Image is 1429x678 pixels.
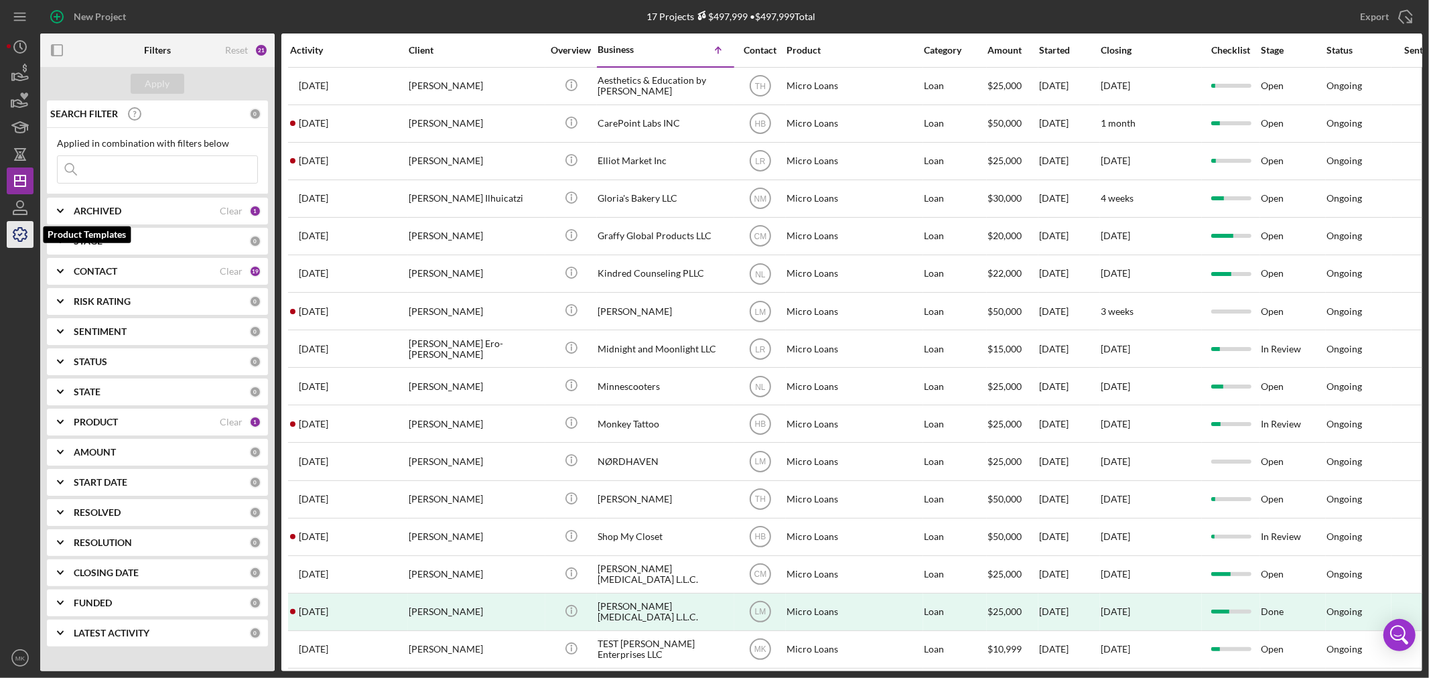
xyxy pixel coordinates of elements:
div: [DATE] [1039,293,1099,329]
text: MK [15,655,25,662]
div: Micro Loans [787,444,921,479]
div: [PERSON_NAME] [409,106,543,141]
div: Stage [1261,45,1325,56]
div: Aesthetics & Education by [PERSON_NAME] [598,68,732,104]
div: 17 Projects • $497,999 Total [647,11,816,22]
div: 0 [249,597,261,609]
div: Minnescooters [598,368,732,404]
div: Gloria's Bakery LLC [598,181,732,216]
span: $50,000 [988,531,1022,542]
div: CarePoint Labs INC [598,106,732,141]
div: Open [1261,368,1325,404]
div: Open [1261,632,1325,667]
div: Elliot Market Inc [598,143,732,179]
div: Micro Loans [787,406,921,442]
div: [PERSON_NAME] [409,406,543,442]
div: 0 [249,356,261,368]
time: 2025-07-30 09:09 [299,268,328,279]
div: Micro Loans [787,181,921,216]
div: Loan [924,181,986,216]
b: RISK RATING [74,296,131,307]
div: 0 [249,326,261,338]
div: Open [1261,557,1325,592]
div: Ongoing [1326,118,1362,129]
div: Monkey Tattoo [598,406,732,442]
b: ARCHIVED [74,206,121,216]
text: LM [754,307,766,316]
text: TH [755,82,766,91]
b: CLOSING DATE [74,567,139,578]
div: Loan [924,293,986,329]
span: $25,000 [988,418,1022,429]
div: [PERSON_NAME] [409,482,543,517]
time: [DATE] [1101,568,1130,580]
button: MK [7,645,33,671]
time: 2025-04-29 21:07 [299,344,328,354]
div: Overview [546,45,596,56]
div: [PERSON_NAME] [409,68,543,104]
div: Checklist [1203,45,1260,56]
div: Loan [924,406,986,442]
div: Open [1261,482,1325,517]
button: New Project [40,3,139,30]
div: 1 [249,205,261,217]
div: [DATE] [1039,181,1099,216]
div: Micro Loans [787,143,921,179]
div: Loan [924,256,986,291]
div: Loan [924,632,986,667]
time: 2025-09-04 16:22 [299,118,328,129]
text: TH [755,495,766,504]
span: $15,000 [988,343,1022,354]
div: [DATE] [1039,594,1099,630]
div: Export [1360,3,1389,30]
div: Loan [924,331,986,366]
b: SENTIMENT [74,326,127,337]
b: STATE [74,387,100,397]
div: Ongoing [1326,268,1362,279]
text: LR [755,344,766,354]
text: LR [755,157,766,166]
div: Ongoing [1326,606,1362,617]
div: In Review [1261,519,1325,555]
b: STATUS [74,356,107,367]
div: [DATE] [1039,106,1099,141]
div: Contact [735,45,785,56]
div: [DATE] [1039,143,1099,179]
div: Open [1261,256,1325,291]
div: Ongoing [1326,344,1362,354]
time: [DATE] [1101,80,1130,91]
div: Ongoing [1326,381,1362,392]
div: 0 [249,295,261,308]
div: Amount [988,45,1038,56]
span: $50,000 [988,117,1022,129]
div: 0 [249,235,261,247]
div: In Review [1261,406,1325,442]
div: Kindred Counseling PLLC [598,256,732,291]
b: SEARCH FILTER [50,109,118,119]
div: [DATE] [1039,482,1099,517]
span: $30,000 [988,192,1022,204]
text: CM [754,570,766,580]
div: Loan [924,482,986,517]
div: [DATE] [1039,444,1099,479]
span: $25,000 [988,381,1022,392]
div: Micro Loans [787,293,921,329]
div: [DATE] [1039,519,1099,555]
div: Started [1039,45,1099,56]
b: CONTACT [74,266,117,277]
div: Micro Loans [787,68,921,104]
span: $50,000 [988,306,1022,317]
div: Open [1261,106,1325,141]
div: Clear [220,417,243,427]
div: Open [1261,444,1325,479]
time: 4 weeks [1101,192,1134,204]
div: [DATE] [1039,68,1099,104]
time: 2025-05-08 03:34 [299,531,328,542]
div: 1 [249,416,261,428]
button: Export [1347,3,1422,30]
div: Loan [924,519,986,555]
div: Reset [225,45,248,56]
div: Product [787,45,921,56]
div: 0 [249,108,261,120]
div: [DATE] [1039,368,1099,404]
